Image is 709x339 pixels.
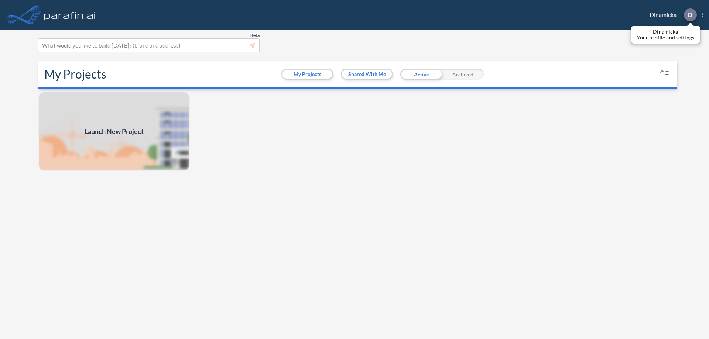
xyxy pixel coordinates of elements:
[638,8,703,21] div: Dinamicka
[342,70,392,79] button: Shared With Me
[688,11,692,18] p: D
[400,69,442,80] div: Active
[44,67,106,81] h2: My Projects
[282,70,332,79] button: My Projects
[85,127,144,136] span: Launch New Project
[250,32,260,38] span: Beta
[659,68,671,80] button: sort
[637,29,694,35] p: Dinamicka
[442,69,484,80] div: Archived
[38,91,190,171] img: add
[42,7,97,22] img: logo
[38,91,190,171] a: Launch New Project
[637,35,694,41] p: Your profile and settings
